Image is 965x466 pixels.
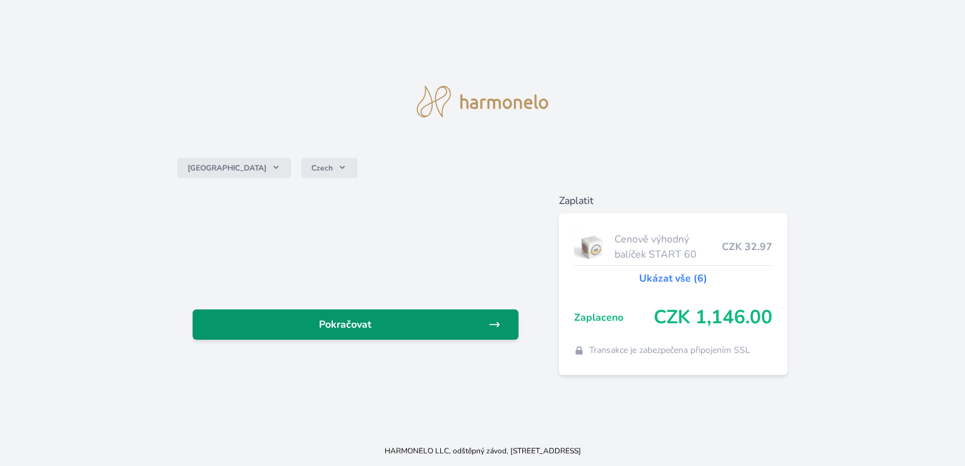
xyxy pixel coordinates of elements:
a: Ukázat vše (6) [639,271,707,286]
span: Czech [311,163,333,173]
span: CZK 32.97 [722,239,772,254]
img: start.jpg [574,231,610,263]
span: [GEOGRAPHIC_DATA] [188,163,267,173]
span: Cenově výhodný balíček START 60 [614,232,721,262]
button: [GEOGRAPHIC_DATA] [177,158,291,178]
span: Transakce je zabezpečena připojením SSL [589,344,750,357]
h6: Zaplatit [559,193,788,208]
span: Zaplaceno [574,310,654,325]
button: Czech [301,158,357,178]
img: logo.svg [417,86,548,117]
a: Pokračovat [193,309,518,340]
span: Pokračovat [203,317,488,332]
span: CZK 1,146.00 [654,306,772,329]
